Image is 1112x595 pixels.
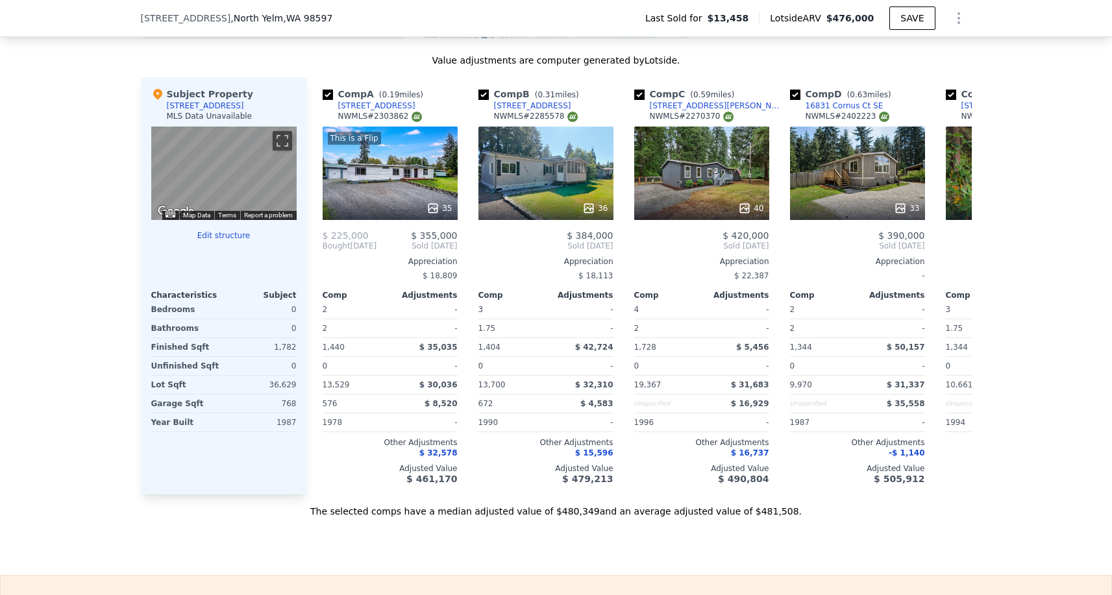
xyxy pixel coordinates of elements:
div: [STREET_ADDRESS] [961,101,1039,111]
span: $ 22,387 [734,271,769,280]
img: NWMLS Logo [723,112,734,122]
div: Comp [478,290,546,300]
span: ( miles) [842,90,896,99]
div: Adjusted Value [323,463,458,474]
span: 0.19 [382,90,400,99]
div: NWMLS # 2306509 [961,111,1045,122]
div: Appreciation [323,256,458,267]
span: 1,404 [478,343,500,352]
div: 1,782 [227,338,297,356]
div: MLS Data Unavailable [167,111,253,121]
span: 19,367 [634,380,661,389]
span: $13,458 [708,12,749,25]
div: 40 [738,202,763,215]
span: 13,529 [323,380,350,389]
div: Adjusted Value [790,463,925,474]
div: - [860,413,925,431]
a: Report a problem [244,212,293,219]
span: $ 18,113 [578,271,613,280]
div: 1996 [634,413,699,431]
div: 1987 [790,413,855,431]
div: Other Adjustments [634,437,769,448]
span: $ 35,035 [419,343,458,352]
div: 1994 [946,413,1011,431]
div: - [860,319,925,337]
div: NWMLS # 2270370 [650,111,734,122]
button: Keyboard shortcuts [166,212,175,217]
div: - [393,413,458,431]
span: 10,661 [946,380,973,389]
div: NWMLS # 2303862 [338,111,422,122]
a: [STREET_ADDRESS][PERSON_NAME] [634,101,785,111]
span: Sold [DATE] [946,241,1081,251]
span: 13,700 [478,380,506,389]
span: $ 461,170 [406,474,457,484]
span: $ 16,929 [731,399,769,408]
span: 0 [323,361,328,370]
span: $ 42,724 [575,343,613,352]
div: Map [151,127,297,220]
div: Finished Sqft [151,338,221,356]
span: $ 31,683 [731,380,769,389]
div: Unfinished Sqft [151,357,221,375]
span: -$ 1,140 [889,448,924,457]
div: [STREET_ADDRESS] [494,101,571,111]
a: Open this area in Google Maps (opens a new window) [154,203,197,220]
span: 2 [790,305,795,314]
div: Appreciation [790,256,925,267]
div: Comp A [323,88,428,101]
a: Terms (opens in new tab) [218,212,236,219]
span: $ 32,310 [575,380,613,389]
div: NWMLS # 2285578 [494,111,578,122]
span: 4 [634,305,639,314]
div: [STREET_ADDRESS] [338,101,415,111]
img: NWMLS Logo [412,112,422,122]
button: Edit structure [151,230,297,241]
div: Lot Sqft [151,376,221,394]
div: Comp [634,290,702,300]
span: $ 355,000 [411,230,457,241]
span: 3 [478,305,484,314]
div: 768 [227,395,297,413]
div: Subject [224,290,297,300]
div: Comp [946,290,1013,300]
button: Toggle fullscreen view [273,131,292,151]
div: - [549,319,613,337]
div: Bedrooms [151,300,221,319]
div: The selected comps have a median adjusted value of $480,349 and an average adjusted value of $481... [141,494,972,518]
div: Adjustments [858,290,925,300]
div: 0 [227,357,297,375]
button: Show Options [946,5,972,31]
span: 0.59 [693,90,711,99]
span: $ 18,809 [423,271,457,280]
span: 576 [323,399,338,408]
span: ( miles) [374,90,428,99]
span: 0 [946,361,951,370]
span: $ 50,157 [887,343,925,352]
span: $ 30,036 [419,380,458,389]
div: 2 [323,319,388,337]
div: Subject Property [151,88,253,101]
span: $ 5,456 [736,343,769,352]
div: 33 [894,202,919,215]
div: - [393,319,458,337]
img: NWMLS Logo [879,112,889,122]
div: - [549,300,613,319]
div: Unspecified [634,395,699,413]
div: This is a Flip [328,132,381,145]
div: Comp [790,290,858,300]
span: 672 [478,399,493,408]
span: $ 16,737 [731,448,769,457]
div: Appreciation [478,256,613,267]
div: Other Adjustments [478,437,613,448]
div: Appreciation [634,256,769,267]
div: Characteristics [151,290,224,300]
div: [STREET_ADDRESS] [167,101,244,111]
span: 0 [634,361,639,370]
span: Sold [DATE] [377,241,457,251]
div: Adjusted Value [634,463,769,474]
span: 0 [790,361,795,370]
div: Other Adjustments [323,437,458,448]
div: Garage Sqft [151,395,221,413]
div: Bathrooms [151,319,221,337]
